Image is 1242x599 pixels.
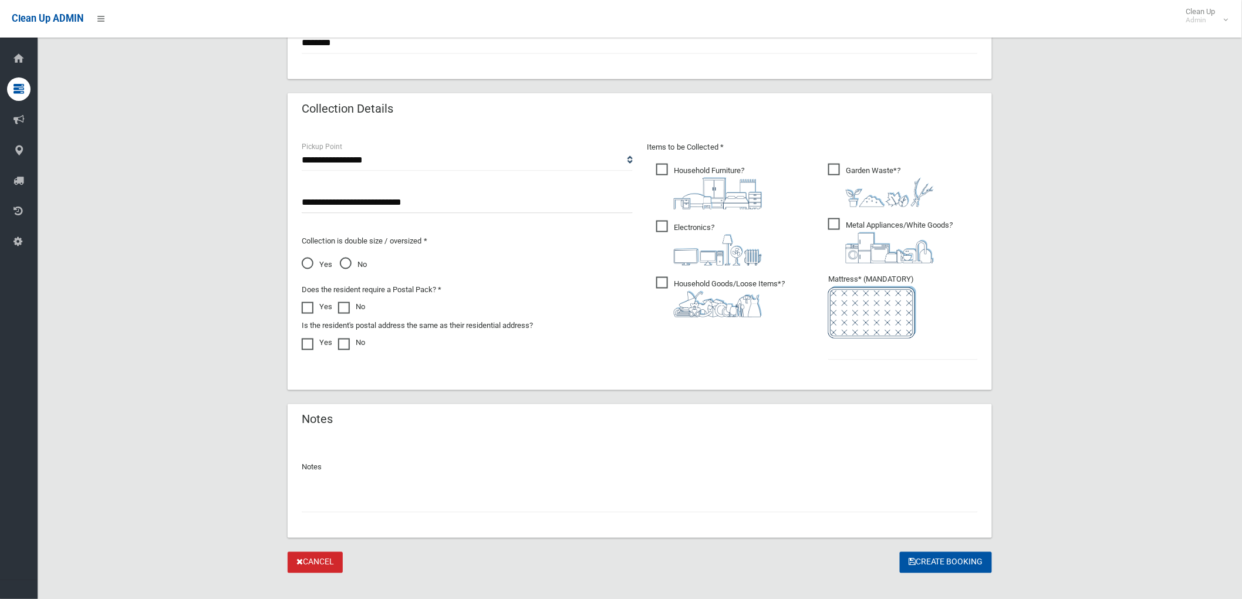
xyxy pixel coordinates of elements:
[302,300,332,314] label: Yes
[288,552,343,574] a: Cancel
[656,221,762,266] span: Electronics
[1180,7,1227,25] span: Clean Up
[674,178,762,209] img: aa9efdbe659d29b613fca23ba79d85cb.png
[828,286,916,339] img: e7408bece873d2c1783593a074e5cb2f.png
[302,283,441,297] label: Does the resident require a Postal Pack? *
[288,97,407,120] header: Collection Details
[1186,16,1216,25] small: Admin
[302,234,633,248] p: Collection is double size / oversized *
[12,13,83,24] span: Clean Up ADMIN
[338,300,365,314] label: No
[647,140,978,154] p: Items to be Collected *
[846,221,953,263] i: ?
[674,235,762,266] img: 394712a680b73dbc3d2a6a3a7ffe5a07.png
[846,166,934,207] i: ?
[674,291,762,317] img: b13cc3517677393f34c0a387616ef184.png
[900,552,992,574] button: Create Booking
[674,279,785,317] i: ?
[846,178,934,207] img: 4fd8a5c772b2c999c83690221e5242e0.png
[302,258,332,272] span: Yes
[674,223,762,266] i: ?
[656,277,785,317] span: Household Goods/Loose Items*
[302,336,332,350] label: Yes
[302,461,978,475] p: Notes
[338,336,365,350] label: No
[846,232,934,263] img: 36c1b0289cb1767239cdd3de9e694f19.png
[302,319,533,333] label: Is the resident's postal address the same as their residential address?
[340,258,367,272] span: No
[656,164,762,209] span: Household Furniture
[828,164,934,207] span: Garden Waste*
[828,218,953,263] span: Metal Appliances/White Goods
[674,166,762,209] i: ?
[288,408,347,431] header: Notes
[828,275,978,339] span: Mattress* (MANDATORY)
